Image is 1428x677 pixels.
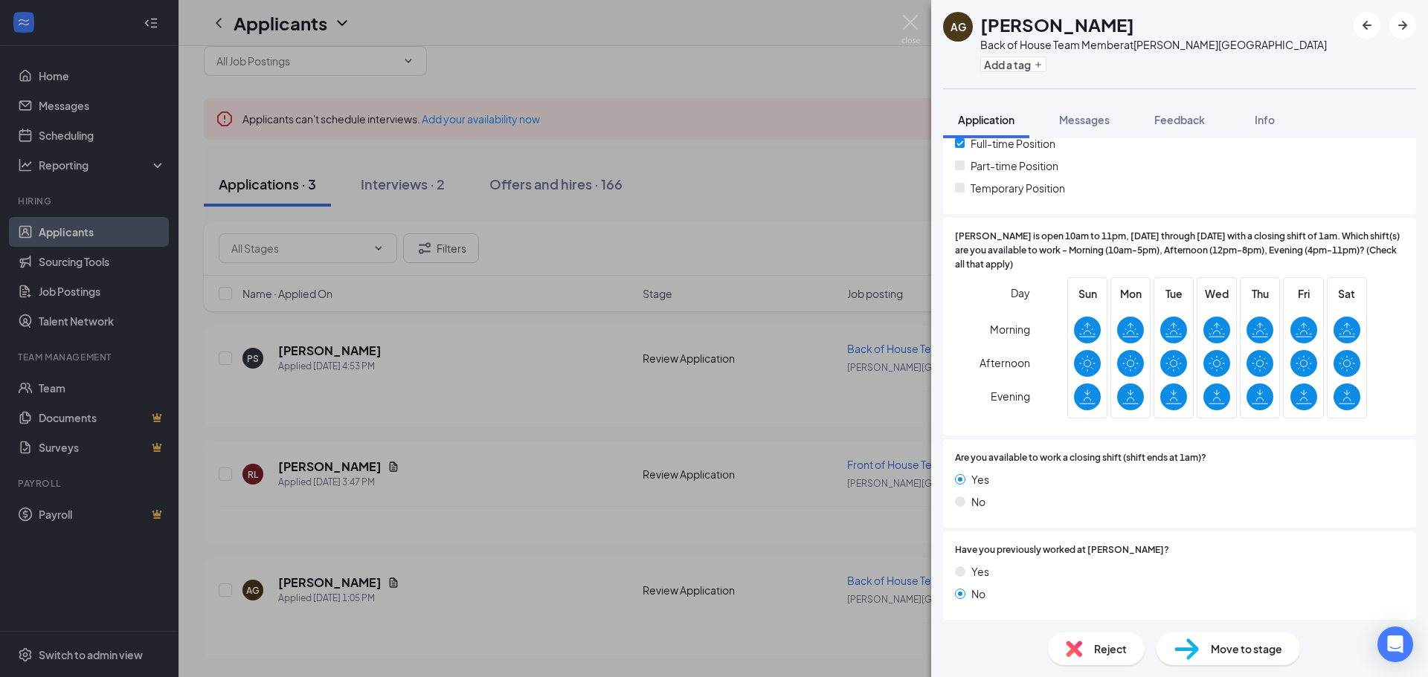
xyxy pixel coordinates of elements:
[955,230,1404,272] span: [PERSON_NAME] is open 10am to 11pm, [DATE] through [DATE] with a closing shift of 1am. Which shif...
[980,37,1327,52] div: Back of House Team Member at [PERSON_NAME][GEOGRAPHIC_DATA]
[1247,285,1273,302] span: Thu
[1160,285,1187,302] span: Tue
[971,586,985,602] span: No
[1074,285,1101,302] span: Sun
[980,56,1046,72] button: PlusAdd a tag
[1117,285,1144,302] span: Mon
[971,180,1065,196] span: Temporary Position
[958,113,1014,126] span: Application
[1394,16,1412,34] svg: ArrowRight
[1203,285,1230,302] span: Wed
[971,158,1058,174] span: Part-time Position
[990,316,1030,343] span: Morning
[1334,285,1360,302] span: Sat
[980,349,1030,376] span: Afternoon
[1290,285,1317,302] span: Fri
[1255,113,1275,126] span: Info
[1211,641,1282,657] span: Move to stage
[971,471,989,487] span: Yes
[1389,12,1416,39] button: ArrowRight
[1354,12,1380,39] button: ArrowLeftNew
[1377,626,1413,662] div: Open Intercom Messenger
[1034,60,1043,69] svg: Plus
[971,493,985,510] span: No
[1094,641,1127,657] span: Reject
[1358,16,1376,34] svg: ArrowLeftNew
[1059,113,1110,126] span: Messages
[955,451,1206,465] span: Are you available to work a closing shift (shift ends at 1am)?
[971,563,989,580] span: Yes
[951,19,966,34] div: AG
[991,383,1030,409] span: Evening
[1011,285,1030,301] span: Day
[955,543,1169,557] span: Have you previously worked at [PERSON_NAME]?
[1154,113,1205,126] span: Feedback
[971,135,1055,152] span: Full-time Position
[980,12,1134,37] h1: [PERSON_NAME]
